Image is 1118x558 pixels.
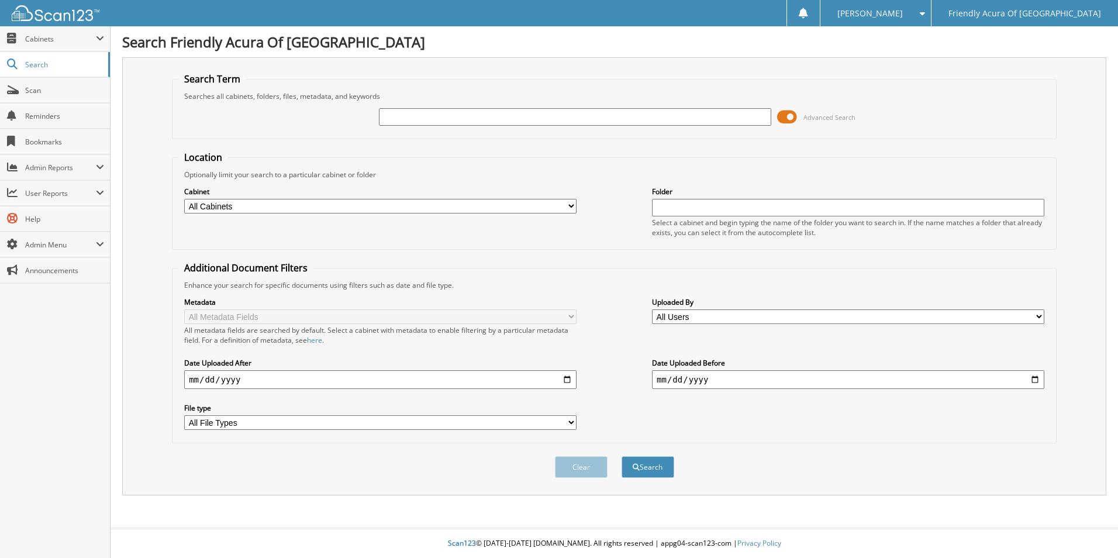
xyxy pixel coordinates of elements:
[184,325,577,345] div: All metadata fields are searched by default. Select a cabinet with metadata to enable filtering b...
[184,187,577,197] label: Cabinet
[448,538,476,548] span: Scan123
[948,10,1101,17] span: Friendly Acura Of [GEOGRAPHIC_DATA]
[555,456,608,478] button: Clear
[184,358,577,368] label: Date Uploaded After
[25,266,104,275] span: Announcements
[25,111,104,121] span: Reminders
[178,170,1050,180] div: Optionally limit your search to a particular cabinet or folder
[122,32,1106,51] h1: Search Friendly Acura Of [GEOGRAPHIC_DATA]
[622,456,674,478] button: Search
[178,73,246,85] legend: Search Term
[25,60,102,70] span: Search
[184,370,577,389] input: start
[652,187,1044,197] label: Folder
[652,297,1044,307] label: Uploaded By
[652,358,1044,368] label: Date Uploaded Before
[184,297,577,307] label: Metadata
[25,163,96,173] span: Admin Reports
[178,280,1050,290] div: Enhance your search for specific documents using filters such as date and file type.
[652,370,1044,389] input: end
[25,85,104,95] span: Scan
[307,335,322,345] a: here
[1060,502,1118,558] iframe: Chat Widget
[12,5,99,21] img: scan123-logo-white.svg
[652,218,1044,237] div: Select a cabinet and begin typing the name of the folder you want to search in. If the name match...
[178,91,1050,101] div: Searches all cabinets, folders, files, metadata, and keywords
[178,261,313,274] legend: Additional Document Filters
[178,151,228,164] legend: Location
[25,137,104,147] span: Bookmarks
[25,188,96,198] span: User Reports
[25,240,96,250] span: Admin Menu
[184,403,577,413] label: File type
[737,538,781,548] a: Privacy Policy
[803,113,855,122] span: Advanced Search
[111,529,1118,558] div: © [DATE]-[DATE] [DOMAIN_NAME]. All rights reserved | appg04-scan123-com |
[25,34,96,44] span: Cabinets
[837,10,903,17] span: [PERSON_NAME]
[25,214,104,224] span: Help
